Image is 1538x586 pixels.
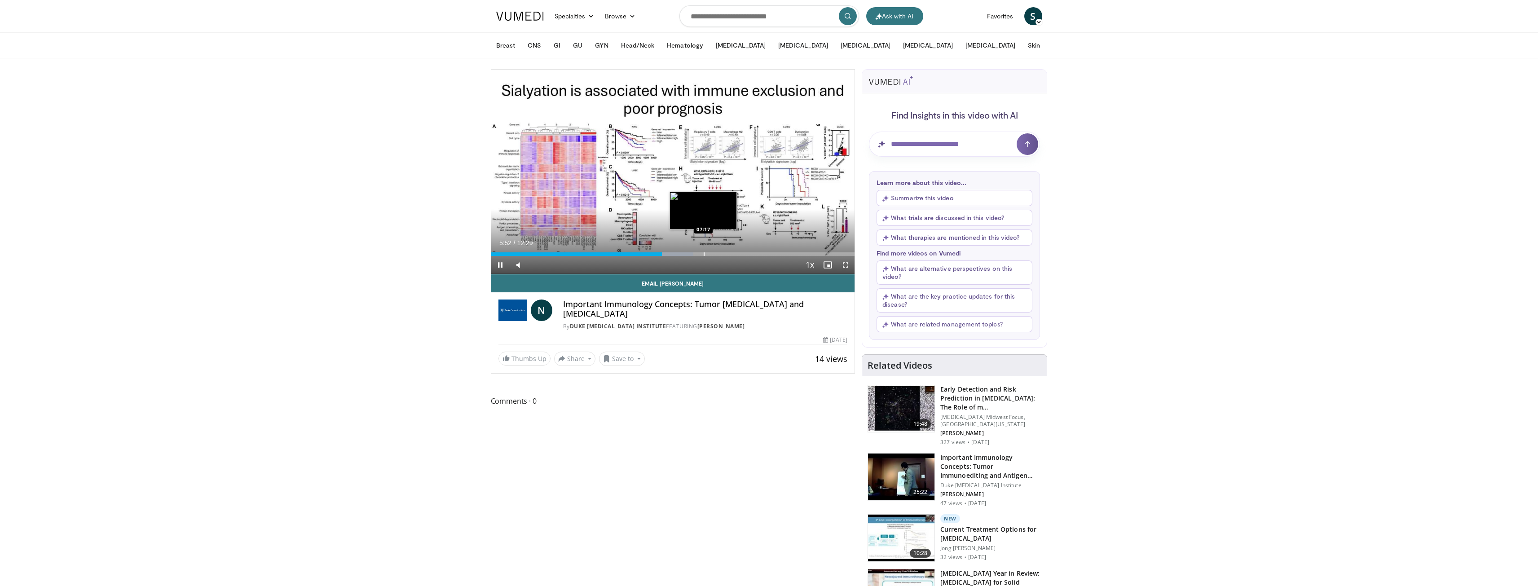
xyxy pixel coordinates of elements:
button: [MEDICAL_DATA] [835,36,896,54]
p: [MEDICAL_DATA] Midwest Focus, [GEOGRAPHIC_DATA][US_STATE] [940,414,1041,428]
div: Progress Bar [491,252,855,256]
span: 10:28 [910,549,931,558]
div: · [967,439,970,446]
button: Skin [1022,36,1045,54]
button: What trials are discussed in this video? [877,210,1032,226]
img: vumedi-ai-logo.svg [869,76,913,85]
button: Save to [599,352,645,366]
h4: Related Videos [868,360,932,371]
h4: Important Immunology Concepts: Tumor [MEDICAL_DATA] and [MEDICAL_DATA] [563,300,848,319]
a: Duke [MEDICAL_DATA] Institute [570,322,666,330]
a: 10:28 New Current Treatment Options for [MEDICAL_DATA] Jong [PERSON_NAME] 32 views · [DATE] [868,514,1041,562]
button: Fullscreen [837,256,855,274]
p: Jong [PERSON_NAME] [940,545,1041,552]
p: 47 views [940,500,962,507]
img: 8ce2b8e4-9323-4dd1-9de9-43f72571402c.150x105_q85_crop-smart_upscale.jpg [868,385,934,432]
a: Email [PERSON_NAME] [491,274,855,292]
a: 19:48 Early Detection and Risk Prediction in [MEDICAL_DATA]: The Role of m… [MEDICAL_DATA] Midwes... [868,385,1041,446]
img: 77896dae-cd50-490b-b8a2-fd22613f4824.150x105_q85_crop-smart_upscale.jpg [868,454,934,500]
h3: Early Detection and Risk Prediction in [MEDICAL_DATA]: The Role of m… [940,385,1041,412]
button: Mute [509,256,527,274]
p: [PERSON_NAME] [940,430,1041,437]
a: Thumbs Up [498,352,551,366]
button: Head/Neck [616,36,660,54]
p: Duke [MEDICAL_DATA] Institute [940,482,1041,489]
span: Comments 0 [491,395,855,407]
span: 5:52 [499,239,511,247]
button: Enable picture-in-picture mode [819,256,837,274]
button: CNS [522,36,546,54]
button: Hematology [661,36,709,54]
a: [PERSON_NAME] [697,322,745,330]
img: Duke Cancer Institute [498,300,527,321]
p: Find more videos on Vumedi [877,249,1032,257]
button: Summarize this video [877,190,1032,206]
p: New [940,514,960,523]
button: Ask with AI [866,7,923,25]
button: Breast [491,36,520,54]
h3: Current Treatment Options for [MEDICAL_DATA] [940,525,1041,543]
img: dc368835-f99a-4c1c-b019-3021fd861fd3.150x105_q85_crop-smart_upscale.jpg [868,515,934,561]
h4: Find Insights in this video with AI [869,109,1040,121]
a: Browse [599,7,641,25]
span: 12:29 [517,239,533,247]
p: [DATE] [968,554,986,561]
img: VuMedi Logo [496,12,544,21]
p: Learn more about this video... [877,179,1032,186]
button: [MEDICAL_DATA] [898,36,958,54]
p: [DATE] [971,439,989,446]
img: image.jpeg [670,192,737,229]
span: / [514,239,516,247]
button: GYN [590,36,613,54]
button: What are the key practice updates for this disease? [877,288,1032,313]
p: 327 views [940,439,965,446]
button: What are related management topics? [877,316,1032,332]
h3: Important Immunology Concepts: Tumor Immunoediting and Antigen Prese… [940,453,1041,480]
div: By FEATURING [563,322,848,330]
button: [MEDICAL_DATA] [960,36,1021,54]
button: [MEDICAL_DATA] [773,36,833,54]
span: 19:48 [910,419,931,428]
button: Share [554,352,596,366]
p: [DATE] [968,500,986,507]
button: GU [568,36,588,54]
a: S [1024,7,1042,25]
a: Favorites [982,7,1019,25]
span: 25:22 [910,488,931,497]
div: · [964,554,966,561]
div: · [964,500,966,507]
input: Search topics, interventions [679,5,859,27]
button: What therapies are mentioned in this video? [877,229,1032,246]
div: [DATE] [823,336,847,344]
button: Playback Rate [801,256,819,274]
button: [MEDICAL_DATA] [710,36,771,54]
button: GI [548,36,566,54]
video-js: Video Player [491,70,855,274]
p: [PERSON_NAME] [940,491,1041,498]
a: Specialties [549,7,600,25]
p: 32 views [940,554,962,561]
button: Pause [491,256,509,274]
a: 25:22 Important Immunology Concepts: Tumor Immunoediting and Antigen Prese… Duke [MEDICAL_DATA] I... [868,453,1041,507]
span: 14 views [815,353,847,364]
input: Question for AI [869,132,1040,157]
button: What are alternative perspectives on this video? [877,260,1032,285]
a: N [531,300,552,321]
